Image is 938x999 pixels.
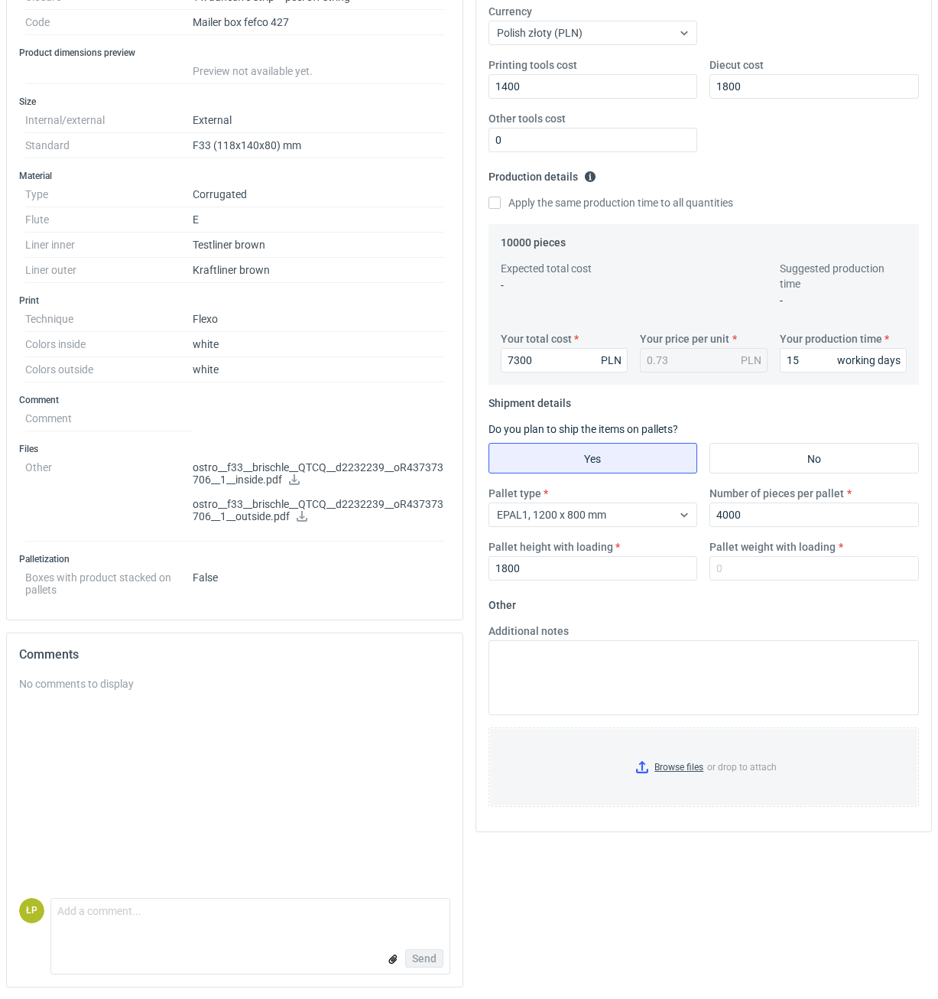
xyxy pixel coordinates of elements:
legend: 10000 pieces [501,230,566,249]
dd: Kraftliner brown [193,258,444,283]
div: No comments to display [19,676,450,691]
legend: Shipment details [488,391,571,409]
span: Send [412,953,437,964]
dt: Comment [25,406,193,431]
dd: Testliner brown [193,233,444,258]
dt: Flute [25,207,193,233]
h3: Material [19,170,450,182]
dt: Boxes with product stacked on pallets [25,565,193,596]
label: Pallet height with loading [488,539,613,555]
dt: Liner outer [25,258,193,283]
dt: Colors inside [25,332,193,357]
label: Apply the same production time to all quantities [488,195,733,210]
input: 0 [488,128,698,152]
label: Suggested production time [780,261,907,291]
label: Other tools cost [488,111,566,126]
label: Printing tools cost [488,57,577,73]
label: Expected total cost [501,261,592,276]
p: ostro__f33__brischle__QTCQ__d2232239__oR437373706__1__inside.pdf [193,461,444,487]
dt: Colors outside [25,357,193,382]
input: 0 [488,74,698,99]
dt: Technique [25,307,193,332]
dt: Code [25,10,193,35]
dd: white [193,357,444,382]
button: Send [405,949,443,968]
dt: Internal/external [25,108,193,133]
dt: Type [25,182,193,207]
dt: Liner inner [25,233,193,258]
label: Pallet type [488,486,541,501]
dt: Standard [25,133,193,158]
label: Pallet weight with loading [709,539,836,555]
dd: E [193,207,444,233]
dd: External [193,108,444,133]
div: PLN [741,353,761,368]
legend: Other [488,593,516,611]
h3: Comment [19,394,450,406]
p: - [501,278,628,293]
input: 0 [488,556,698,581]
input: 0 [709,556,919,581]
label: Your production time [780,331,882,347]
p: ostro__f33__brischle__QTCQ__d2232239__oR437373706__1__outside.pdf [193,498,444,524]
dd: F33 (118x140x80) mm [193,133,444,158]
h3: Print [19,294,450,307]
label: No [709,443,919,473]
span: Preview not available yet. [193,65,313,77]
figcaption: ŁP [19,898,44,923]
label: Currency [488,4,532,19]
label: Your price per unit [640,331,729,347]
div: working days [837,353,901,368]
div: Łukasz Postawa [19,898,44,923]
dd: Flexo [193,307,444,332]
label: Number of pieces per pallet [709,486,844,501]
h3: Product dimensions preview [19,47,450,59]
span: Polish złoty (PLN) [497,27,583,39]
input: 0 [780,348,907,373]
h3: Palletization [19,553,450,565]
div: PLN [601,353,622,368]
dd: Corrugated [193,182,444,207]
dt: Other [25,455,193,542]
label: Diecut cost [709,57,764,73]
label: or drop to attach [489,728,919,806]
legend: Production details [488,164,596,183]
label: Do you plan to ship the items on pallets? [488,423,678,435]
input: 0 [709,74,919,99]
dd: white [193,332,444,357]
label: Your total cost [501,331,572,347]
h2: Comments [19,646,450,664]
label: Additional notes [488,623,569,639]
h3: Files [19,443,450,455]
dd: False [193,565,444,596]
input: 0 [501,348,628,373]
input: 0 [709,503,919,527]
dd: Mailer box fefco 427 [193,10,444,35]
h3: Size [19,96,450,108]
label: Yes [488,443,698,473]
p: - [780,293,907,308]
span: EPAL1, 1200 x 800 mm [497,509,606,521]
